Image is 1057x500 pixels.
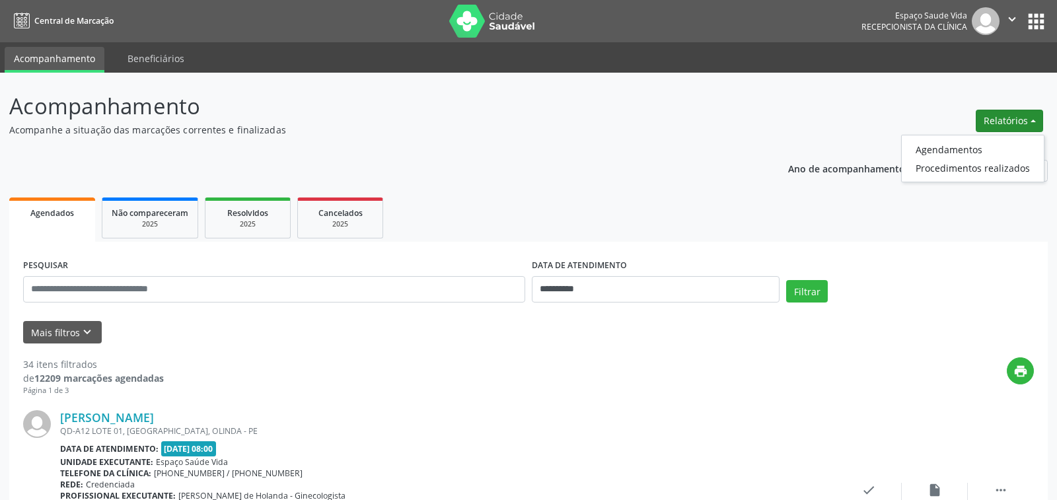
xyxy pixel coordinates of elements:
b: Data de atendimento: [60,443,159,454]
i: check [861,483,876,497]
div: Espaço Saude Vida [861,10,967,21]
span: Credenciada [86,479,135,490]
button: Mais filtroskeyboard_arrow_down [23,321,102,344]
span: Espaço Saúde Vida [156,456,228,468]
span: [PHONE_NUMBER] / [PHONE_NUMBER] [154,468,303,479]
span: Agendados [30,207,74,219]
div: 2025 [307,219,373,229]
span: Resolvidos [227,207,268,219]
i:  [994,483,1008,497]
i: insert_drive_file [928,483,942,497]
i: keyboard_arrow_down [80,325,94,339]
b: Telefone da clínica: [60,468,151,479]
div: 2025 [215,219,281,229]
ul: Relatórios [901,135,1044,182]
b: Unidade executante: [60,456,153,468]
button: Filtrar [786,280,828,303]
div: 2025 [112,219,188,229]
button: Relatórios [976,110,1043,132]
strong: 12209 marcações agendadas [34,372,164,384]
div: Página 1 de 3 [23,385,164,396]
span: [DATE] 08:00 [161,441,217,456]
p: Acompanhe a situação das marcações correntes e finalizadas [9,123,736,137]
a: [PERSON_NAME] [60,410,154,425]
button: print [1007,357,1034,384]
a: Central de Marcação [9,10,114,32]
div: de [23,371,164,385]
div: QD-A12 LOTE 01, [GEOGRAPHIC_DATA], OLINDA - PE [60,425,836,437]
span: Cancelados [318,207,363,219]
i: print [1013,364,1028,378]
b: Rede: [60,479,83,490]
label: PESQUISAR [23,256,68,276]
button: apps [1025,10,1048,33]
span: Não compareceram [112,207,188,219]
a: Beneficiários [118,47,194,70]
span: Recepcionista da clínica [861,21,967,32]
p: Acompanhamento [9,90,736,123]
img: img [23,410,51,438]
a: Acompanhamento [5,47,104,73]
label: DATA DE ATENDIMENTO [532,256,627,276]
p: Ano de acompanhamento [788,160,905,176]
img: img [972,7,1000,35]
span: Central de Marcação [34,15,114,26]
button:  [1000,7,1025,35]
i:  [1005,12,1019,26]
a: Agendamentos [902,140,1044,159]
a: Procedimentos realizados [902,159,1044,177]
div: 34 itens filtrados [23,357,164,371]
